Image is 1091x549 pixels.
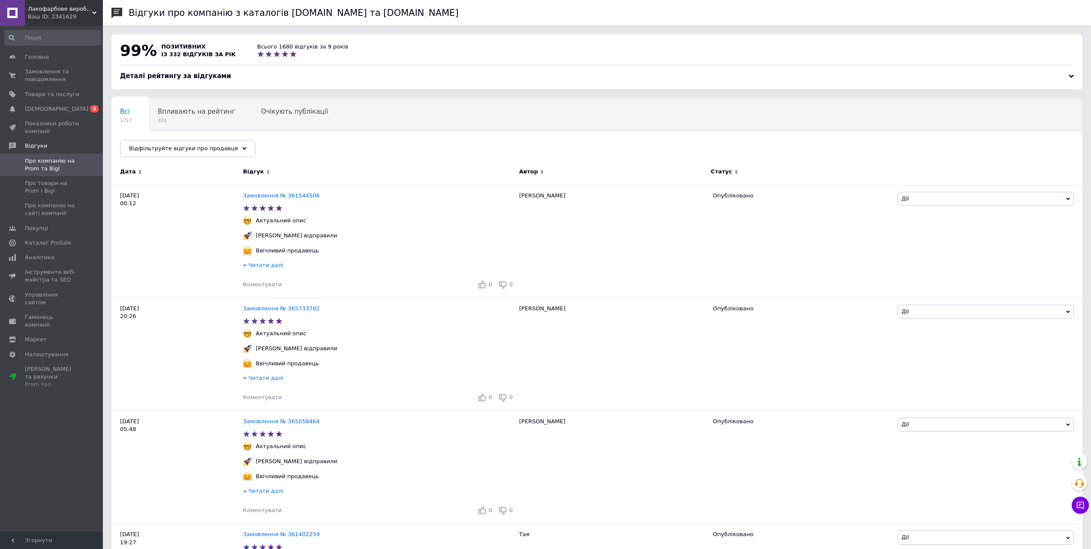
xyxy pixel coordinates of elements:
span: позитивних [161,43,206,50]
h1: Відгуки про компанію з каталогів [DOMAIN_NAME] та [DOMAIN_NAME] [129,8,459,18]
span: Відгук [243,168,264,176]
div: Деталі рейтингу за відгуками [120,72,1074,81]
span: Коментувати [243,507,282,513]
a: Замовлення № 361402259 [243,531,320,537]
span: Опубліковані без комен... [120,140,207,148]
div: [DATE] 00:12 [111,185,243,298]
span: Лакофарбове виробництво Akrilika-Fantazia [28,5,92,13]
span: 0 [509,394,513,400]
span: Гаманець компанії [25,313,79,329]
div: [PERSON_NAME] відправили [254,232,340,240]
div: Актуальний опис [254,217,309,224]
div: Актуальний опис [254,443,309,450]
img: :hugging_face: [243,472,252,481]
span: Читати далі [248,488,283,494]
span: Про компанію на сайті компанії [25,202,79,217]
div: [PERSON_NAME] [515,185,709,298]
span: Налаштування [25,351,69,358]
span: Відфільтруйте відгуки про продавця [129,145,238,152]
span: Маркет [25,336,47,343]
div: [PERSON_NAME] відправили [254,458,340,465]
span: Аналітика [25,254,54,261]
span: Деталі рейтингу за відгуками [120,72,231,80]
span: Відгуки [25,142,47,150]
img: :hugging_face: [243,359,252,368]
span: [DEMOGRAPHIC_DATA] [25,105,88,113]
span: Про товари на Prom і Bigl [25,179,79,195]
span: Покупці [25,224,48,232]
span: Коментувати [243,394,282,400]
div: [DATE] 20:26 [111,298,243,411]
span: 0 [509,281,513,288]
img: :rocket: [243,457,252,466]
span: Товари та послуги [25,91,79,98]
button: Чат з покупцем [1072,497,1089,514]
div: Читати далі [243,487,515,497]
img: :rocket: [243,231,252,240]
div: Ваш ID: 2341629 [28,13,103,21]
div: Опубліковано [713,418,891,425]
span: Всі [120,108,130,115]
div: Опубліковані без коментаря [111,131,224,164]
a: Замовлення № 365058464 [243,418,320,425]
span: Про компанію на Prom та Bigl [25,157,79,173]
span: 0 [488,507,492,513]
div: Ввічливий продавець [254,247,321,255]
div: [PERSON_NAME] [515,298,709,411]
span: Очікують публікації [261,108,328,115]
span: 99% [120,42,157,59]
span: Каталог ProSale [25,239,71,247]
div: [DATE] 05:48 [111,411,243,524]
span: [PERSON_NAME] та рахунки [25,365,79,389]
img: :nerd_face: [243,442,252,451]
img: :hugging_face: [243,246,252,255]
span: 0 [488,394,492,400]
div: Prom топ [25,381,79,388]
span: Впливають на рейтинг [158,108,235,115]
span: Дата [120,168,136,176]
span: Читати далі [248,262,283,268]
div: Читати далі [243,374,515,384]
span: Дії [902,195,909,202]
div: [PERSON_NAME] [515,411,709,524]
input: Пошук [4,30,101,45]
span: 331 [158,117,235,124]
div: Коментувати [243,507,282,514]
div: Ввічливий продавець [254,360,321,367]
span: Дії [902,421,909,428]
div: Читати далі [243,261,515,271]
span: Головна [25,53,49,61]
span: Інструменти веб-майстра та SEO [25,268,79,284]
img: :rocket: [243,344,252,353]
span: 3 [90,105,99,112]
img: :nerd_face: [243,329,252,338]
span: 0 [488,281,492,288]
div: Актуальний опис [254,330,309,337]
div: Опубліковано [713,192,891,200]
a: Замовлення № 361544506 [243,192,320,199]
a: Замовлення № 365733782 [243,305,320,312]
span: із 332 відгуків за рік [161,51,236,58]
span: Дії [902,308,909,315]
div: Опубліковано [713,305,891,312]
img: :nerd_face: [243,216,252,225]
span: Автор [519,168,538,176]
div: Коментувати [243,281,282,288]
span: Дії [902,534,909,540]
div: [PERSON_NAME] відправили [254,345,340,352]
span: Замовлення та повідомлення [25,68,79,83]
span: Показники роботи компанії [25,120,79,135]
span: Статус [711,168,732,176]
span: 1717 [120,117,132,124]
div: Всього 1680 відгуків за 9 років [257,43,349,51]
div: Ввічливий продавець [254,473,321,480]
span: Читати далі [248,375,283,381]
div: Опубліковано [713,531,891,538]
span: Коментувати [243,281,282,288]
span: Управління сайтом [25,291,79,306]
span: 0 [509,507,513,513]
div: Коментувати [243,394,282,401]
